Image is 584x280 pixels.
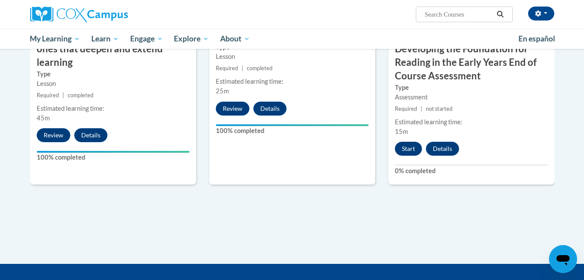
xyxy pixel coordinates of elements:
[216,77,369,86] div: Estimated learning time:
[395,106,417,112] span: Required
[214,29,256,49] a: About
[395,142,422,156] button: Start
[74,128,107,142] button: Details
[91,34,119,44] span: Learn
[216,87,229,95] span: 25m
[37,69,190,79] label: Type
[124,29,169,49] a: Engage
[37,104,190,113] div: Estimated learning time:
[30,34,80,44] span: My Learning
[24,29,86,49] a: My Learning
[528,7,554,20] button: Account Settings
[253,102,287,116] button: Details
[37,128,70,142] button: Review
[37,151,190,153] div: Your progress
[216,102,249,116] button: Review
[216,65,238,72] span: Required
[421,106,422,112] span: |
[86,29,124,49] a: Learn
[17,29,567,49] div: Main menu
[30,7,128,22] img: Cox Campus
[424,9,494,20] input: Search Courses
[395,92,548,102] div: Assessment
[494,9,507,20] button: Search
[216,124,369,126] div: Your progress
[174,34,209,44] span: Explore
[216,52,369,61] div: Lesson
[168,29,214,49] a: Explore
[395,83,548,92] label: Type
[216,126,369,136] label: 100% completed
[62,92,64,99] span: |
[220,34,250,44] span: About
[426,142,459,156] button: Details
[130,34,163,44] span: Engage
[68,92,93,99] span: completed
[37,153,190,162] label: 100% completed
[37,79,190,89] div: Lesson
[30,29,196,69] h3: The Connections Elements – The ones that deepen and extend learning
[549,245,577,273] iframe: Button to launch messaging window
[513,30,561,48] a: En español
[395,117,548,127] div: Estimated learning time:
[395,128,408,135] span: 15m
[518,34,555,43] span: En español
[388,29,554,82] h3: An Ecosystem Approach to Developing the Foundation for Reading in the Early Years End of Course A...
[30,7,196,22] a: Cox Campus
[242,65,243,72] span: |
[37,92,59,99] span: Required
[247,65,273,72] span: completed
[37,114,50,122] span: 45m
[395,166,548,176] label: 0% completed
[426,106,453,112] span: not started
